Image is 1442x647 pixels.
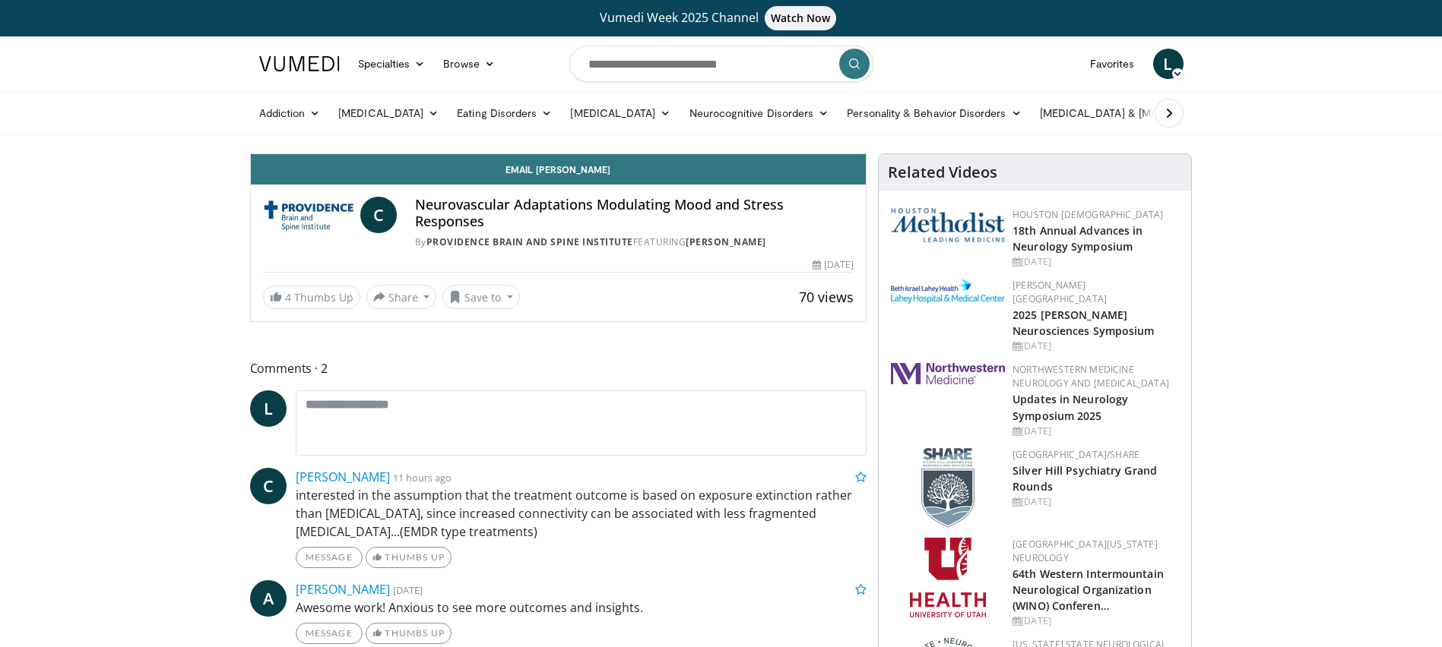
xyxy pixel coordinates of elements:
span: 70 views [799,288,854,306]
p: interested in the assumption that the treatment outcome is based on exposure extinction rather th... [296,486,867,541]
img: 5e4488cc-e109-4a4e-9fd9-73bb9237ee91.png.150x105_q85_autocrop_double_scale_upscale_version-0.2.png [891,208,1005,242]
img: VuMedi Logo [259,56,340,71]
a: [GEOGRAPHIC_DATA]/SHARE [1013,448,1139,461]
div: [DATE] [1013,614,1179,628]
div: [DATE] [813,258,854,272]
a: 2025 [PERSON_NAME] Neurosciences Symposium [1013,308,1154,338]
a: Providence Brain and Spine Institute [426,235,633,248]
a: Silver Hill Psychiatry Grand Rounds [1013,463,1157,494]
a: [PERSON_NAME] [296,469,390,485]
a: [MEDICAL_DATA] & [MEDICAL_DATA] [1031,98,1248,128]
a: Houston [DEMOGRAPHIC_DATA] [1013,208,1163,221]
small: [DATE] [393,583,423,597]
a: L [1153,49,1184,79]
a: Addiction [250,98,330,128]
input: Search topics, interventions [569,46,873,82]
a: Northwestern Medicine Neurology and [MEDICAL_DATA] [1013,363,1169,390]
span: Watch Now [765,6,837,30]
a: 4 Thumbs Up [263,286,360,309]
a: [PERSON_NAME] [686,235,766,248]
a: [MEDICAL_DATA] [561,98,680,128]
a: C [360,197,397,233]
button: Share [366,285,437,309]
a: [GEOGRAPHIC_DATA][US_STATE] Neurology [1013,538,1158,564]
div: [DATE] [1013,255,1179,269]
img: 2a462fb6-9365-492a-ac79-3166a6f924d8.png.150x105_q85_autocrop_double_scale_upscale_version-0.2.jpg [891,363,1005,384]
a: 18th Annual Advances in Neurology Symposium [1013,223,1143,254]
a: C [250,468,287,504]
a: [MEDICAL_DATA] [329,98,448,128]
a: Browse [434,49,504,79]
img: e7977282-282c-4444-820d-7cc2733560fd.jpg.150x105_q85_autocrop_double_scale_upscale_version-0.2.jpg [891,279,1005,304]
a: Eating Disorders [448,98,561,128]
a: Favorites [1081,49,1144,79]
a: [PERSON_NAME] [296,581,390,598]
a: Vumedi Week 2025 ChannelWatch Now [261,6,1181,30]
a: Neurocognitive Disorders [680,98,838,128]
a: Updates in Neurology Symposium 2025 [1013,392,1128,422]
a: L [250,390,287,427]
a: Personality & Behavior Disorders [838,98,1030,128]
a: 64th Western Intermountain Neurological Organization (WINO) Conferen… [1013,567,1164,613]
span: 4 [285,290,291,305]
a: Thumbs Up [366,623,452,644]
a: Email [PERSON_NAME] [251,154,867,185]
h4: Related Videos [888,163,997,181]
a: [PERSON_NAME][GEOGRAPHIC_DATA] [1013,279,1107,305]
img: Providence Brain and Spine Institute [263,197,354,233]
small: 11 hours ago [393,471,452,484]
img: f6362829-b0a3-407d-a044-59546adfd345.png.150x105_q85_autocrop_double_scale_upscale_version-0.2.png [910,538,986,617]
h4: Neurovascular Adaptations Modulating Mood and Stress Responses [415,197,854,229]
img: f8aaeb6d-318f-4fcf-bd1d-54ce21f29e87.png.150x105_q85_autocrop_double_scale_upscale_version-0.2.png [921,448,975,528]
div: [DATE] [1013,424,1179,438]
a: Message [296,547,363,568]
div: [DATE] [1013,495,1179,509]
a: Specialties [349,49,435,79]
a: Message [296,623,363,644]
button: Save to [442,285,520,309]
a: Thumbs Up [366,547,452,568]
a: A [250,580,287,617]
p: Awesome work! Anxious to see more outcomes and insights. [296,598,867,617]
div: [DATE] [1013,339,1179,353]
span: Comments 2 [250,358,867,378]
div: By FEATURING [415,235,854,249]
